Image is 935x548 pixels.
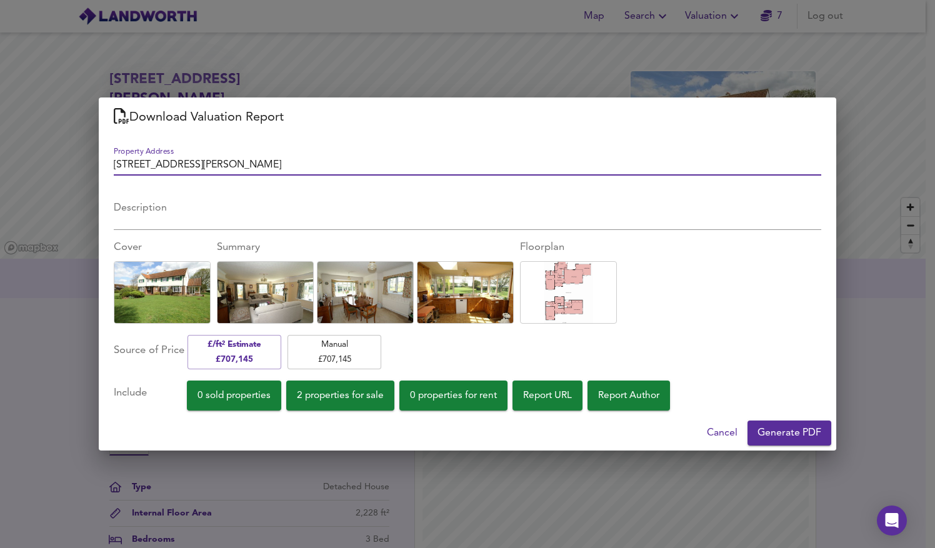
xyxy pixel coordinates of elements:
[512,381,582,411] button: Report URL
[114,334,184,371] div: Source of Price
[111,258,214,327] img: Uploaded
[197,387,271,404] span: 0 sold properties
[187,335,281,369] button: £/ft² Estimate£707,145
[314,258,417,327] img: Uploaded
[114,240,211,255] div: Cover
[114,148,174,156] label: Property Address
[544,258,592,327] img: Uploaded
[520,240,617,255] div: Floorplan
[410,387,497,404] span: 0 properties for rent
[194,337,275,367] span: £/ft² Estimate £ 707,145
[399,381,507,411] button: 0 properties for rent
[523,387,572,404] span: Report URL
[217,261,314,324] div: Click to replace this image
[414,258,517,327] img: Uploaded
[702,421,742,446] button: Cancel
[520,261,617,324] div: Click to replace this image
[757,424,821,442] span: Generate PDF
[287,335,381,369] button: Manual£707,145
[417,261,514,324] div: Click to replace this image
[598,387,659,404] span: Report Author
[587,381,670,411] button: Report Author
[297,387,384,404] span: 2 properties for sale
[217,240,514,255] div: Summary
[114,107,821,127] h2: Download Valuation Report
[747,421,831,446] button: Generate PDF
[286,381,394,411] button: 2 properties for sale
[707,424,737,442] span: Cancel
[294,337,375,367] span: Manual £ 707,145
[187,381,281,411] button: 0 sold properties
[214,258,317,327] img: Uploaded
[877,506,907,536] div: Open Intercom Messenger
[114,381,187,411] div: Include
[317,261,414,324] div: Click to replace this image
[114,261,211,324] div: Click to replace this image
